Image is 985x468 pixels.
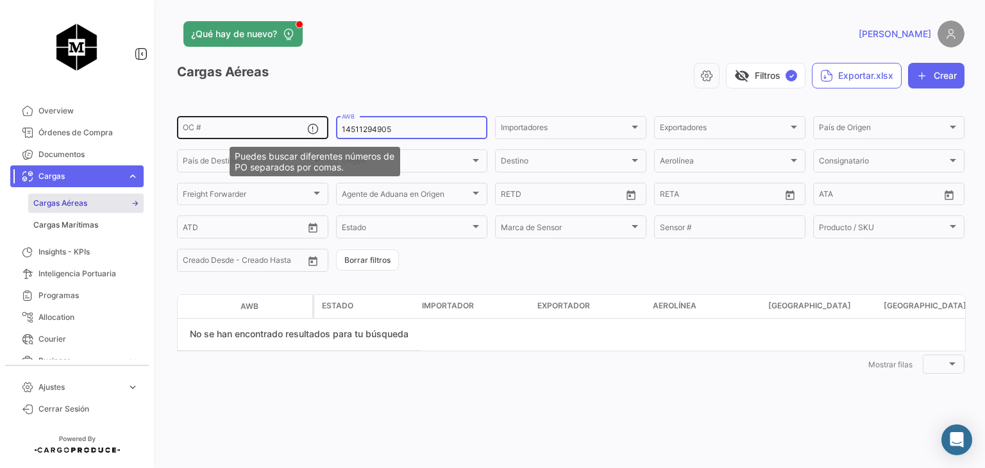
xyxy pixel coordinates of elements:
[10,122,144,144] a: Órdenes de Compra
[501,224,629,233] span: Marca de Sensor
[660,192,683,201] input: Desde
[191,28,277,40] span: ¿Qué hay de nuevo?
[314,295,417,318] datatable-header-cell: Estado
[38,381,122,393] span: Ajustes
[240,301,258,312] span: AWB
[342,224,470,233] span: Estado
[908,63,964,88] button: Crear
[938,21,964,47] img: placeholder-user.png
[28,215,144,235] a: Cargas Marítimas
[648,295,763,318] datatable-header-cell: Aerolínea
[859,28,931,40] span: [PERSON_NAME]
[531,192,589,201] input: Desde
[178,319,421,351] div: No se han encontrado resultados para tu búsqueda
[812,63,902,88] button: Exportar.xlsx
[38,312,139,323] span: Allocation
[501,192,522,201] input: Hasta
[203,301,235,312] datatable-header-cell: Modo de Transporte
[939,185,959,205] button: Open calendar
[819,158,947,167] span: Consignatario
[38,171,122,182] span: Cargas
[660,125,788,134] span: Exportadores
[867,192,925,201] input: ATA Hasta
[322,300,353,312] span: Estado
[692,192,750,201] input: Hasta
[621,185,641,205] button: Open calendar
[183,258,234,267] input: Creado Desde
[232,224,290,233] input: ATD Hasta
[660,158,788,167] span: Aerolínea
[10,144,144,165] a: Documentos
[537,300,590,312] span: Exportador
[653,300,696,312] span: Aerolínea
[127,171,139,182] span: expand_more
[38,105,139,117] span: Overview
[532,295,648,318] datatable-header-cell: Exportador
[819,224,947,233] span: Producto / SKU
[786,70,797,81] span: ✓
[10,285,144,306] a: Programas
[10,328,144,350] a: Courier
[884,300,966,312] span: [GEOGRAPHIC_DATA]
[768,300,851,312] span: [GEOGRAPHIC_DATA]
[28,194,144,213] a: Cargas Aéreas
[38,403,139,415] span: Cerrar Sesión
[45,15,109,79] img: migiva.png
[38,268,139,280] span: Inteligencia Portuaria
[38,127,139,138] span: Órdenes de Compra
[10,306,144,328] a: Allocation
[10,241,144,263] a: Insights - KPIs
[303,218,323,237] button: Open calendar
[10,100,144,122] a: Overview
[38,290,139,301] span: Programas
[868,360,913,369] span: Mostrar filas
[734,68,750,83] span: visibility_off
[726,63,805,88] button: visibility_offFiltros✓
[501,125,629,134] span: Importadores
[342,192,470,201] span: Agente de Aduana en Origen
[230,147,400,176] div: Puedes buscar diferentes números de PO separados por comas.
[235,296,312,317] datatable-header-cell: AWB
[127,355,139,367] span: expand_more
[422,300,474,312] span: Importador
[183,192,311,201] span: Freight Forwarder
[38,333,139,345] span: Courier
[183,224,223,233] input: ATD Desde
[243,258,301,267] input: Creado Hasta
[763,295,879,318] datatable-header-cell: Aeropuerto de Salida
[941,424,972,455] div: Abrir Intercom Messenger
[38,246,139,258] span: Insights - KPIs
[38,149,139,160] span: Documentos
[336,249,399,271] button: Borrar filtros
[183,158,311,167] span: País de Destino
[501,158,629,167] span: Destino
[10,263,144,285] a: Inteligencia Portuaria
[183,21,303,47] button: ¿Qué hay de nuevo?
[127,381,139,393] span: expand_more
[38,355,122,367] span: Business
[819,125,947,134] span: País de Origen
[303,251,323,271] button: Open calendar
[177,63,269,81] h3: Cargas Aéreas
[780,185,800,205] button: Open calendar
[417,295,532,318] datatable-header-cell: Importador
[819,192,858,201] input: ATA Desde
[33,219,98,231] span: Cargas Marítimas
[33,197,87,209] span: Cargas Aéreas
